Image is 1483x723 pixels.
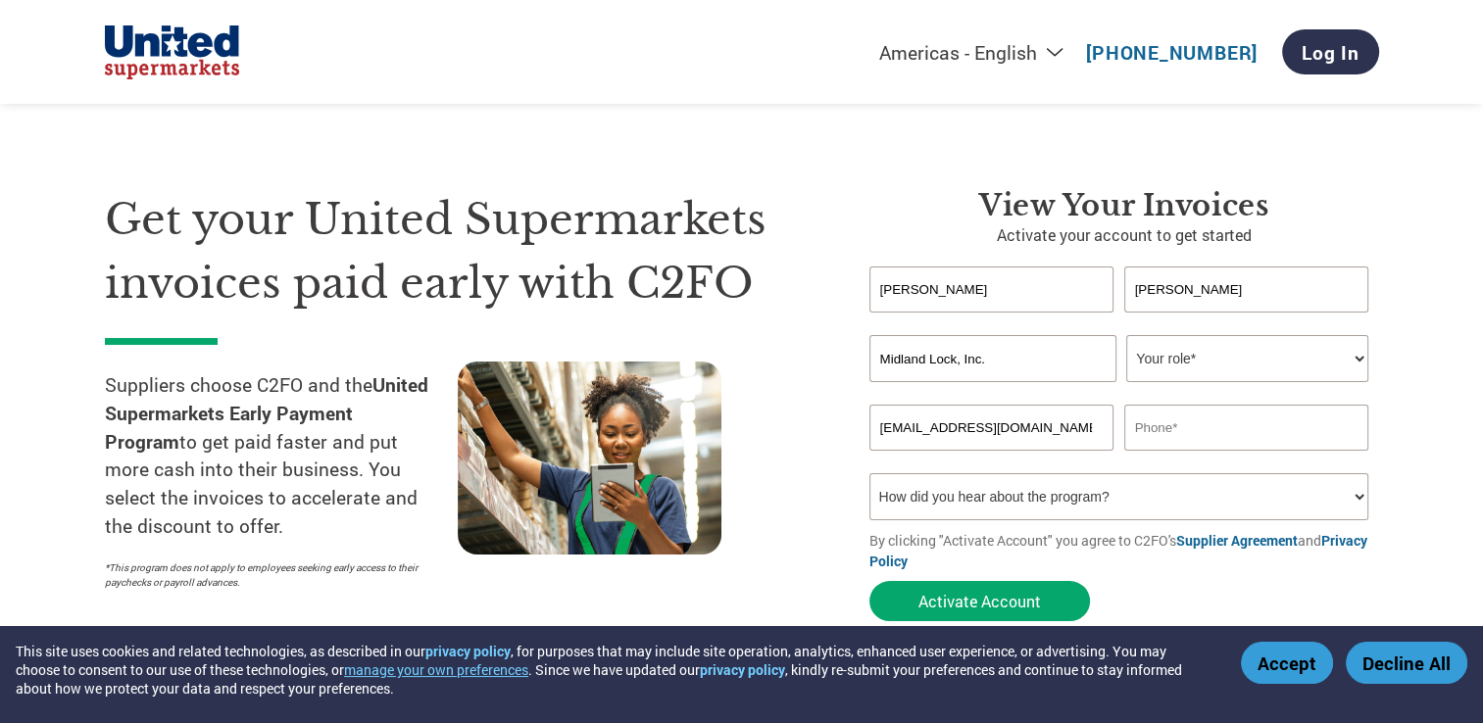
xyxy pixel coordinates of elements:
button: Activate Account [869,581,1090,621]
input: Last Name* [1124,266,1369,313]
div: This site uses cookies and related technologies, as described in our , for purposes that may incl... [16,642,1212,698]
strong: United Supermarkets Early Payment Program [105,372,428,454]
h3: View Your Invoices [869,188,1379,223]
a: [PHONE_NUMBER] [1086,40,1258,65]
a: privacy policy [700,660,785,679]
img: supply chain worker [458,361,721,554]
input: First Name* [869,266,1114,313]
a: privacy policy [425,642,511,660]
p: By clicking "Activate Account" you agree to C2FO's and [869,530,1379,571]
p: *This program does not apply to employees seeking early access to their paychecks or payroll adva... [105,560,438,590]
h1: Get your United Supermarkets invoices paid early with C2FO [105,188,811,314]
input: Phone* [1124,405,1369,451]
div: Invalid company name or company name is too long [869,384,1369,397]
button: manage your own preferences [344,660,528,679]
p: Suppliers choose C2FO and the to get paid faster and put more cash into their business. You selec... [105,371,458,541]
input: Invalid Email format [869,405,1114,451]
select: Title/Role [1126,335,1368,382]
a: Supplier Agreement [1176,531,1298,550]
input: Your company name* [869,335,1116,382]
div: Invalid first name or first name is too long [869,314,1114,327]
button: Accept [1241,642,1333,684]
button: Decline All [1346,642,1467,684]
a: Privacy Policy [869,531,1367,570]
div: Inavlid Phone Number [1124,453,1369,465]
a: Log In [1282,29,1379,74]
img: United Supermarkets [105,25,240,79]
p: Activate your account to get started [869,223,1379,247]
div: Inavlid Email Address [869,453,1114,465]
div: Invalid last name or last name is too long [1124,314,1369,327]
